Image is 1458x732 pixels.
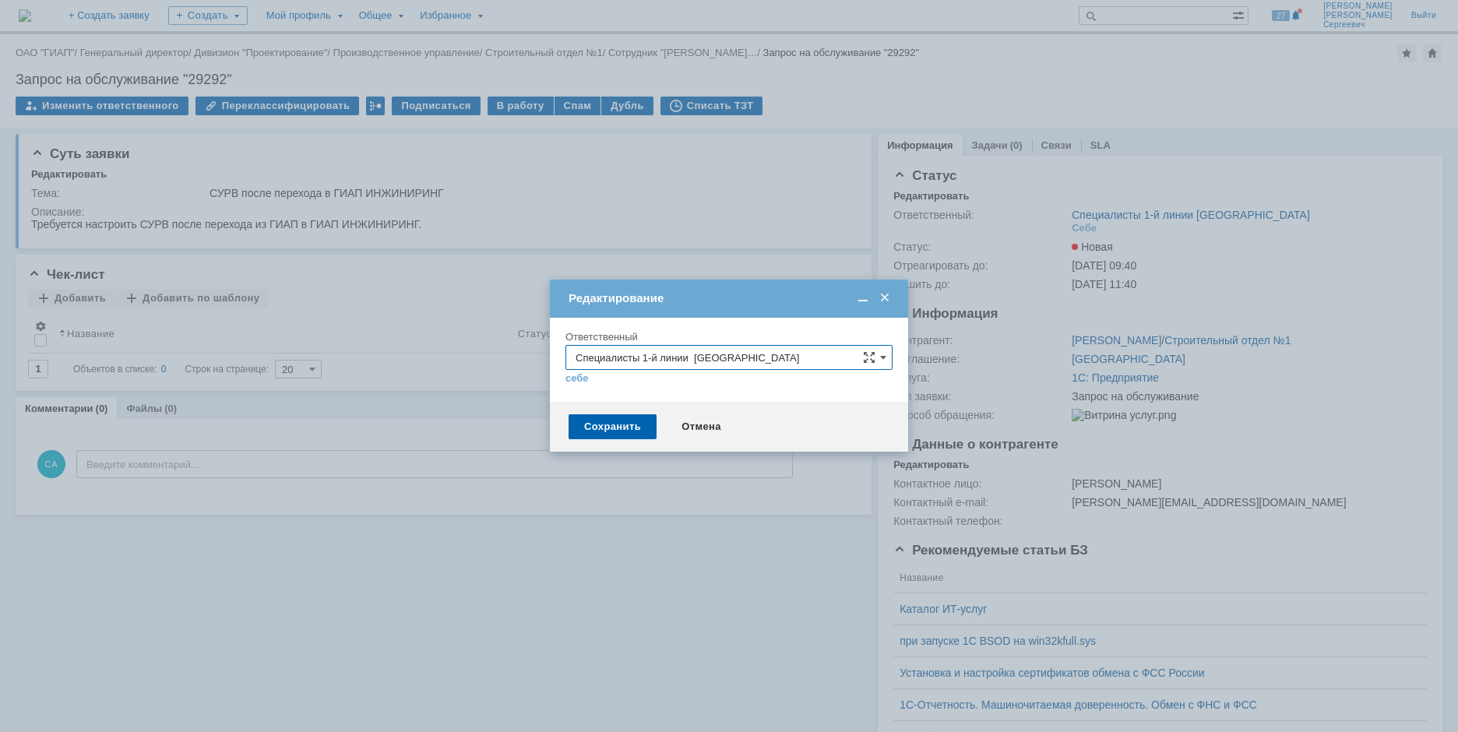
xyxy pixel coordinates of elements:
[863,351,875,364] span: Сложная форма
[565,372,589,385] a: себе
[855,291,871,305] span: Свернуть (Ctrl + M)
[877,291,893,305] span: Закрыть
[569,291,893,305] div: Редактирование
[565,332,889,342] div: Ответственный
